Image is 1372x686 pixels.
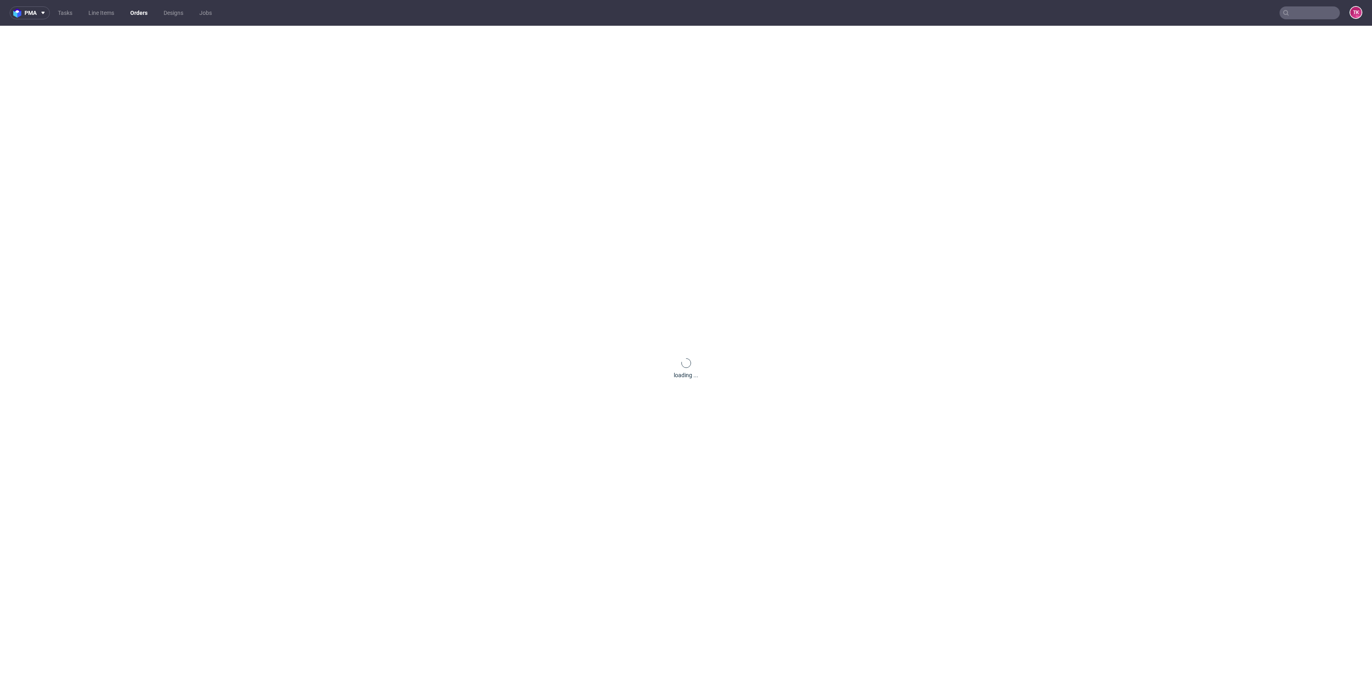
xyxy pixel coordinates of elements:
span: pma [25,10,37,16]
img: logo [13,8,25,18]
figcaption: TK [1350,7,1362,18]
button: pma [10,6,50,19]
a: Line Items [84,6,119,19]
a: Designs [159,6,188,19]
a: Tasks [53,6,77,19]
a: Jobs [195,6,217,19]
div: loading ... [674,371,698,379]
a: Orders [125,6,152,19]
